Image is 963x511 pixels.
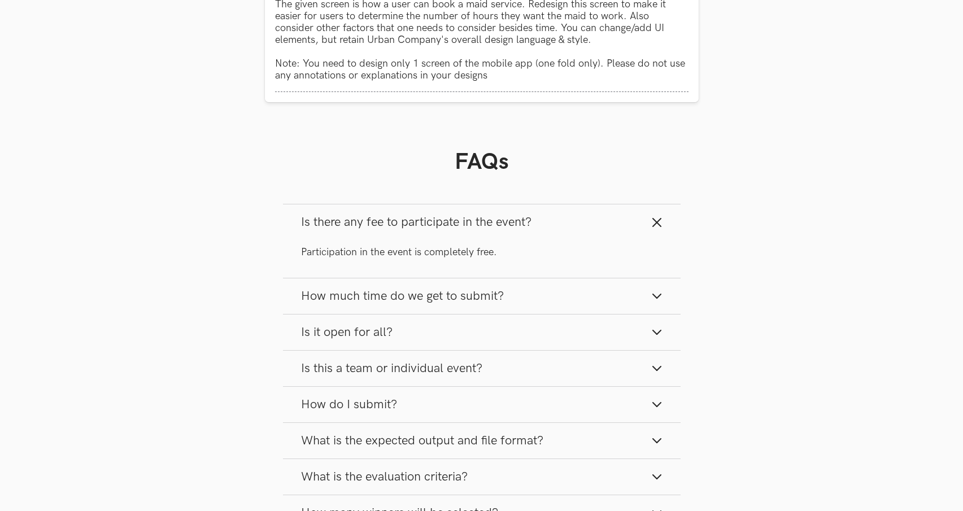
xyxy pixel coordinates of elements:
span: How do I submit? [301,397,397,412]
button: Is it open for all? [283,315,681,350]
span: What is the expected output and file format? [301,433,543,448]
button: Is this a team or individual event? [283,351,681,386]
span: How much time do we get to submit? [301,289,504,304]
span: Is there any fee to participate in the event? [301,215,531,230]
button: What is the expected output and file format? [283,423,681,458]
p: Participation in the event is completely free. [301,245,663,259]
span: Is it open for all? [301,325,393,340]
span: What is the evaluation criteria? [301,469,468,484]
button: What is the evaluation criteria? [283,459,681,495]
h1: FAQs [283,149,681,176]
span: Is this a team or individual event? [301,361,482,376]
div: Is there any fee to participate in the event? [283,240,681,277]
button: How much time do we get to submit? [283,278,681,314]
button: How do I submit? [283,387,681,422]
button: Is there any fee to participate in the event? [283,204,681,240]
